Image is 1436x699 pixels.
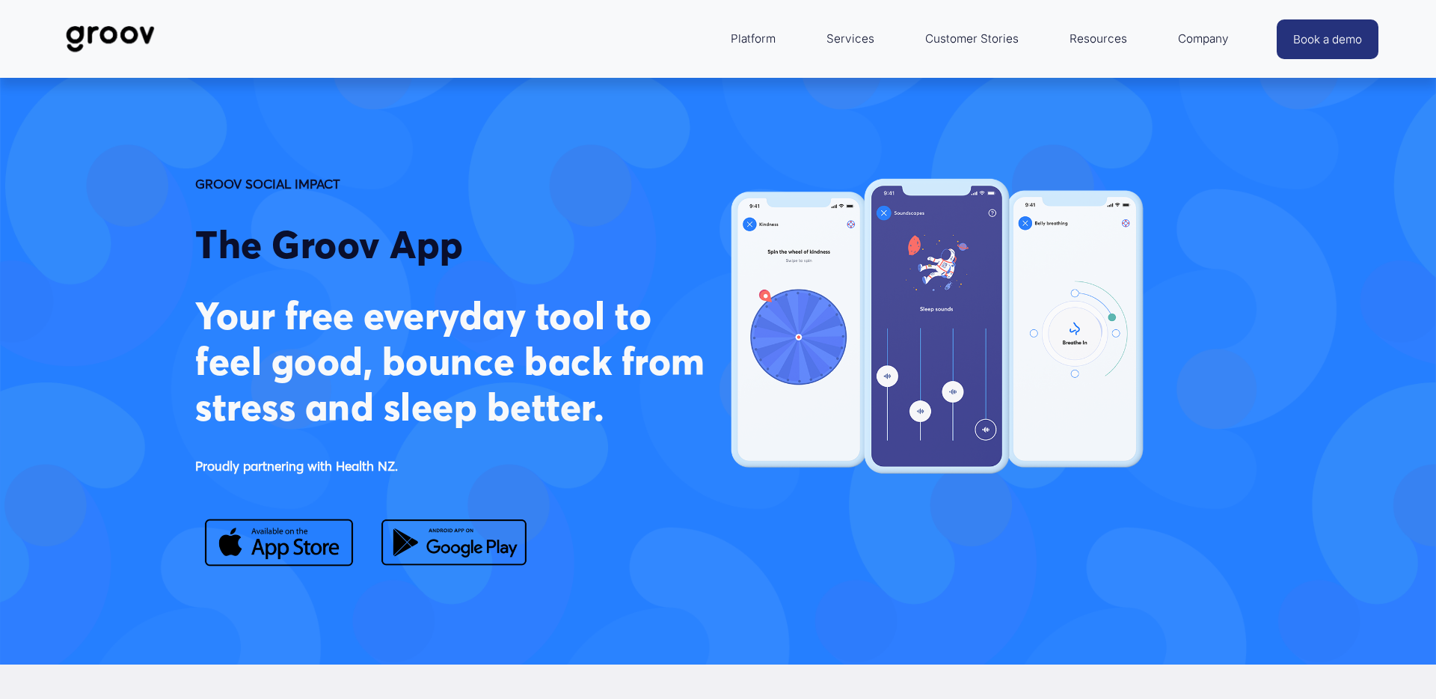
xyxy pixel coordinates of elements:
[1178,28,1229,49] span: Company
[1062,21,1135,57] a: folder dropdown
[195,292,714,430] strong: Your free everyday tool to feel good, bounce back from stress and sleep better.
[1070,28,1127,49] span: Resources
[918,21,1026,57] a: Customer Stories
[1277,19,1378,59] a: Book a demo
[1170,21,1236,57] a: folder dropdown
[723,21,783,57] a: folder dropdown
[58,14,163,64] img: Groov | Workplace Science Platform | Unlock Performance | Drive Results
[195,176,340,192] strong: GROOV SOCIAL IMPACT
[819,21,882,57] a: Services
[195,458,398,474] strong: Proudly partnering with Health NZ.
[731,28,776,49] span: Platform
[195,221,464,268] span: The Groov App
